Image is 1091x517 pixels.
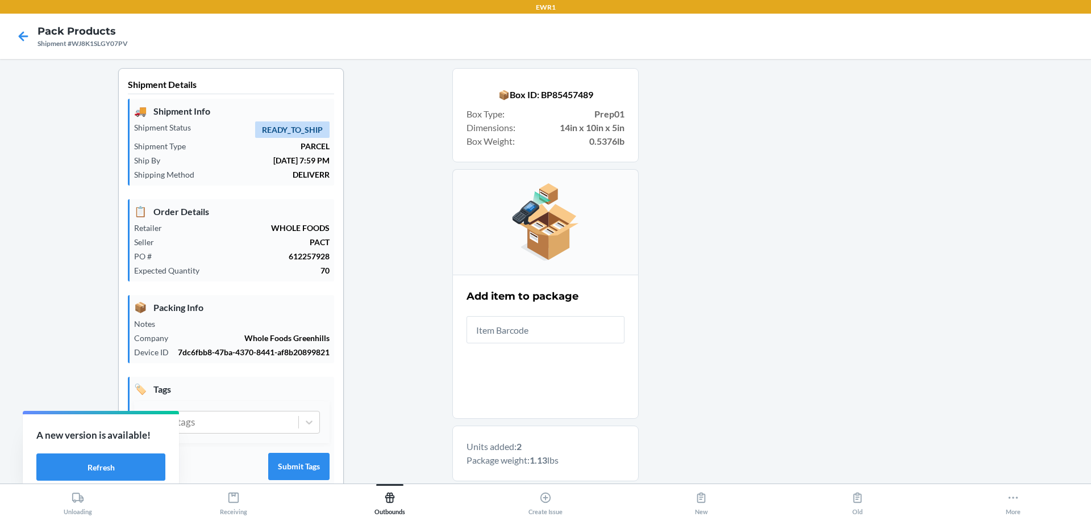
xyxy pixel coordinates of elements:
p: Shipping Method [134,169,203,180]
input: Item Barcode [467,316,624,343]
p: Package weight: lbs [467,453,624,467]
p: Notes [134,318,164,330]
h4: Pack Products [38,24,128,39]
p: Shipment Info [134,103,330,119]
span: Box Type : [467,107,505,121]
span: 🏷️ [134,381,147,397]
p: 7dc6fbb8-47ba-4370-8441-af8b20899821 [178,346,330,358]
span: 🚚 [134,103,147,119]
p: 📦 Box ID: BP85457489 [467,88,624,102]
span: 📦 [134,300,147,315]
div: Shipment #WJ8K1SLGY07PV [38,39,128,49]
button: Create Issue [468,484,623,515]
p: Retailer [134,222,171,234]
p: Units added: [467,440,624,453]
p: 612257928 [161,250,330,262]
button: Refresh [36,453,165,481]
p: Device ID [134,346,178,358]
strong: Prep01 [594,107,624,121]
div: Outbounds [374,487,405,515]
p: DELIVERR [203,169,330,180]
div: Unloading [64,487,92,515]
span: Dimensions : [467,121,515,134]
p: Ship By [134,154,169,166]
b: 2 [517,441,522,452]
button: More [935,484,1091,515]
b: 1.13 [530,455,547,465]
p: Tags [134,381,330,397]
button: Receiving [156,484,311,515]
h2: Add item to package [467,289,578,304]
button: New [623,484,779,515]
p: 70 [209,264,330,276]
div: Old [851,487,864,515]
strong: 0.5376lb [589,134,624,148]
p: Shipment Details [128,78,334,94]
p: Order Details [134,204,330,219]
p: Packing Info [134,300,330,315]
p: PO # [134,250,161,262]
p: A new version is available! [36,428,165,443]
p: Whole Foods Greenhills [177,332,330,344]
div: More [1006,487,1021,515]
button: Outbounds [312,484,468,515]
p: WHOLE FOODS [171,222,330,234]
button: Old [779,484,935,515]
p: EWR1 [536,2,556,12]
p: [DATE] 7:59 PM [169,154,330,166]
span: 📋 [134,204,147,219]
p: PACT [163,236,330,248]
p: Seller [134,236,163,248]
div: Create Issue [528,487,563,515]
p: PARCEL [195,140,330,152]
div: Receiving [220,487,247,515]
p: Shipment Status [134,121,200,133]
button: Submit Tags [268,453,330,480]
strong: 14in x 10in x 5in [560,121,624,134]
div: New [695,487,708,515]
p: Expected Quantity [134,264,209,276]
p: Shipment Type [134,140,195,152]
p: Company [134,332,177,344]
span: Box Weight : [467,134,515,148]
span: READY_TO_SHIP [255,121,330,138]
